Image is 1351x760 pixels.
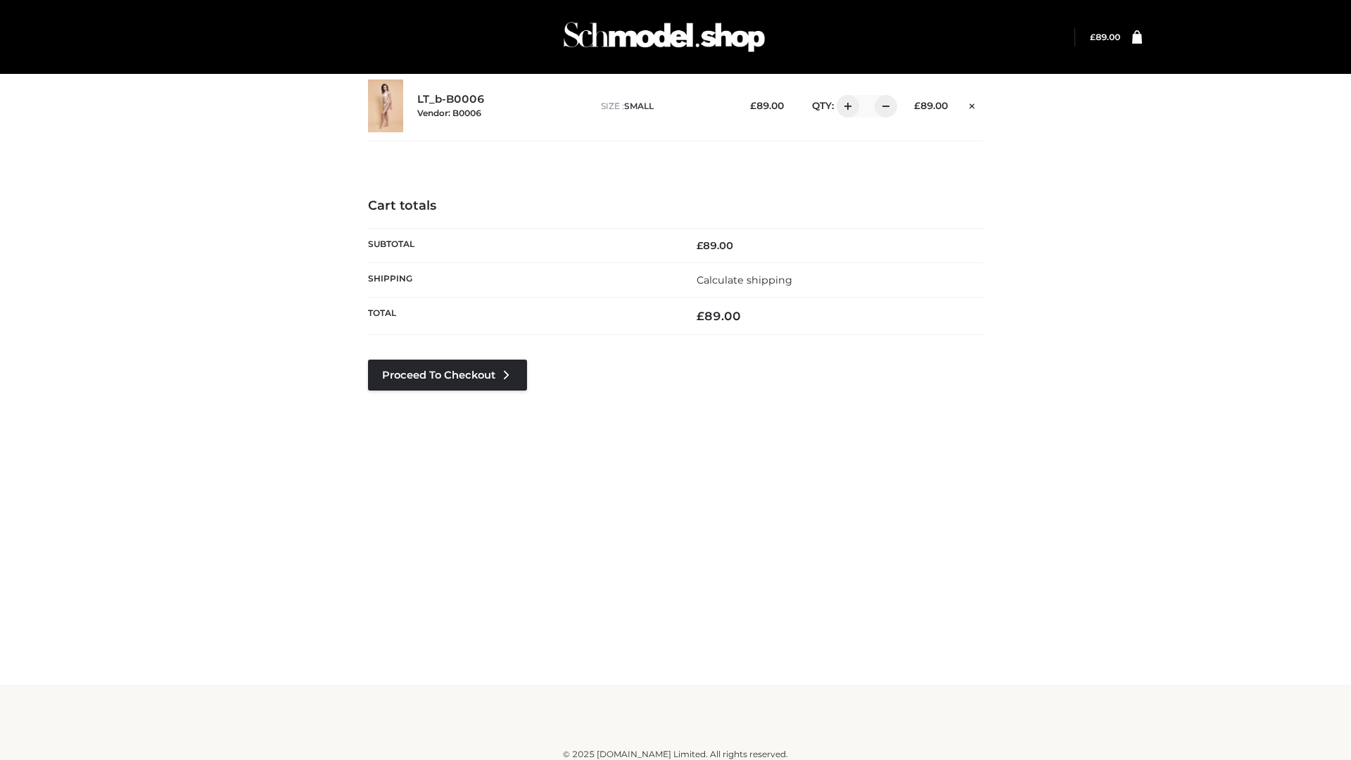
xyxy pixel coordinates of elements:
th: Total [368,298,675,335]
a: £89.00 [1090,32,1120,42]
th: Subtotal [368,228,675,262]
img: Schmodel Admin 964 [559,9,770,65]
bdi: 89.00 [697,309,741,323]
small: Vendor: B0006 [417,108,481,118]
a: Proceed to Checkout [368,360,527,391]
h4: Cart totals [368,198,983,214]
th: Shipping [368,262,675,297]
div: QTY: [798,95,892,118]
bdi: 89.00 [697,239,733,252]
a: Remove this item [962,95,983,113]
span: £ [1090,32,1096,42]
span: £ [697,309,704,323]
bdi: 89.00 [914,100,948,111]
bdi: 89.00 [750,100,784,111]
span: £ [750,100,756,111]
span: SMALL [624,101,654,111]
a: Calculate shipping [697,274,792,286]
bdi: 89.00 [1090,32,1120,42]
a: LT_b-B0006 [417,93,485,106]
span: £ [697,239,703,252]
img: LT_b-B0006 - SMALL [368,80,403,132]
span: £ [914,100,920,111]
p: size : [601,100,728,113]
